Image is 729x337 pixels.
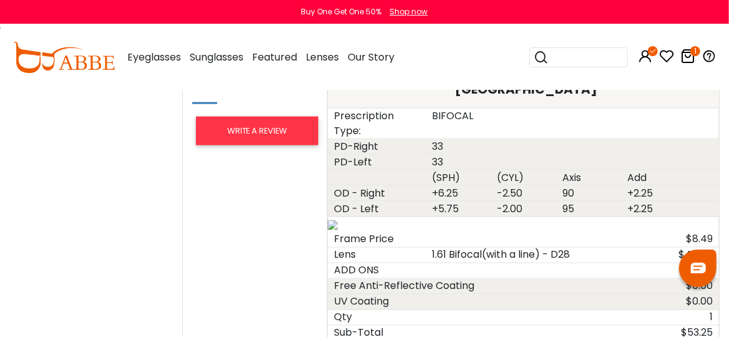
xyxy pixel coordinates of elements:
div: Prescription Type: [328,109,426,139]
img: abbeglasses.com [12,42,115,73]
div: -2.50 [491,186,555,201]
div: OD - Left [328,202,426,217]
span: Sunglasses [190,50,243,64]
div: UV Coating [328,295,523,310]
div: PD-Right [328,139,426,154]
div: +2.25 [621,202,686,217]
div: Qty [328,310,426,325]
i: 1 [690,46,700,56]
a: 1 [680,51,695,66]
div: $0.00 [621,295,719,310]
div: Buy One Get One 50% [301,6,382,17]
h5: [GEOGRAPHIC_DATA] [337,82,716,97]
div: Free Anti-Reflective Coating [328,279,523,294]
span: Our Story [348,50,394,64]
div: 95 [556,202,621,217]
div: Axis [556,170,621,185]
a: Shop now [384,6,428,17]
div: Frame Price [328,232,426,247]
div: 33 [426,155,719,170]
div: ADD ONS [328,263,426,278]
div: 90 [556,186,621,201]
div: $0.00 [621,279,719,294]
div: (CYL) [491,170,555,185]
span: Eyeglasses [127,50,181,64]
div: BIFOCAL [426,109,719,139]
div: 1.61 Bifocal(with a line) - D28 [426,248,621,263]
div: $8.49 [426,232,719,247]
span: Featured [252,50,297,64]
img: undefined [328,220,338,230]
div: (SPH) [426,170,491,185]
a: Write a Review [196,117,318,145]
div: Add [621,170,686,185]
div: PD-Left [328,155,426,170]
div: +6.25 [426,186,491,201]
span: $44.76 [678,248,713,262]
span: Lenses [306,50,339,64]
div: OD - Right [328,186,426,201]
div: 1 [426,310,719,325]
div: 33 [426,139,719,154]
img: chat [691,263,706,273]
div: Lens [328,248,426,263]
div: -2.00 [491,202,555,217]
div: +2.25 [621,186,686,201]
div: Shop now [390,6,428,17]
div: +5.75 [426,202,491,217]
